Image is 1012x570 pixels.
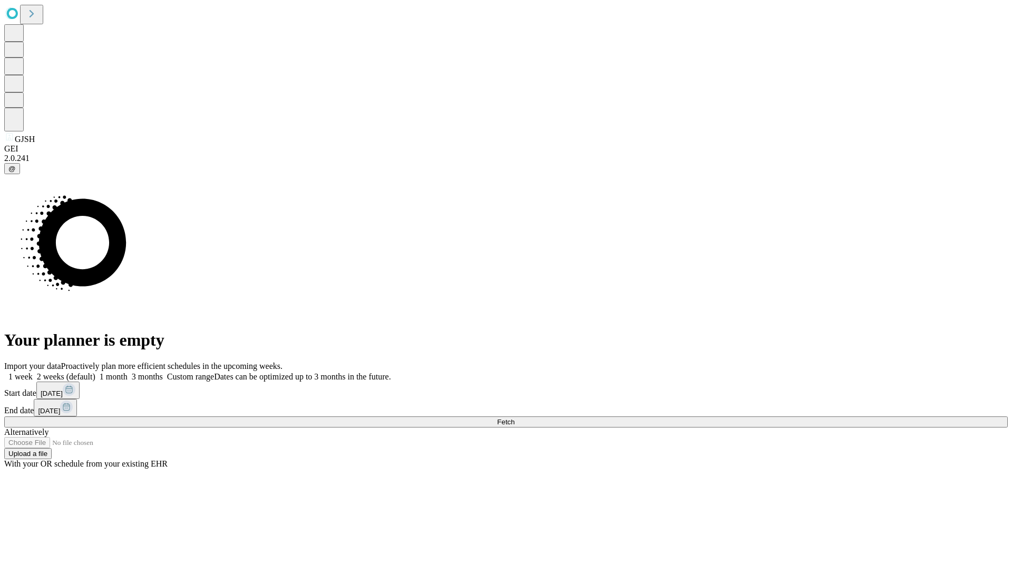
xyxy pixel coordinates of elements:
span: Dates can be optimized up to 3 months in the future. [214,372,391,381]
span: @ [8,165,16,173]
span: 3 months [132,372,163,381]
span: Fetch [497,418,514,426]
span: Proactively plan more efficient schedules in the upcoming weeks. [61,362,283,370]
div: 2.0.241 [4,154,1008,163]
button: [DATE] [36,382,80,399]
span: 1 month [100,372,128,381]
div: Start date [4,382,1008,399]
span: Custom range [167,372,214,381]
span: [DATE] [38,407,60,415]
span: GJSH [15,135,35,144]
span: Import your data [4,362,61,370]
span: With your OR schedule from your existing EHR [4,459,168,468]
span: 2 weeks (default) [37,372,95,381]
span: 1 week [8,372,33,381]
div: GEI [4,144,1008,154]
span: Alternatively [4,427,48,436]
button: Fetch [4,416,1008,427]
h1: Your planner is empty [4,330,1008,350]
div: End date [4,399,1008,416]
button: @ [4,163,20,174]
button: [DATE] [34,399,77,416]
span: [DATE] [41,389,63,397]
button: Upload a file [4,448,52,459]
